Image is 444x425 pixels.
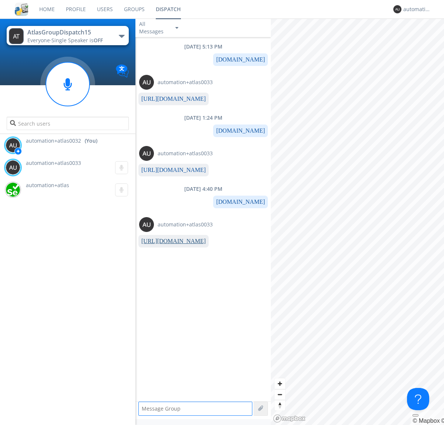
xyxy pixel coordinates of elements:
[139,20,169,35] div: All Messages
[85,137,97,145] div: (You)
[275,389,285,400] button: Zoom out
[27,28,111,37] div: AtlasGroupDispatch15
[6,182,20,197] img: d2d01cd9b4174d08988066c6d424eccd
[27,37,111,44] div: Everyone ·
[94,37,103,44] span: OFF
[26,182,69,189] span: automation+atlas
[139,217,154,232] img: 373638.png
[135,43,271,50] div: [DATE] 5:13 PM
[275,400,285,411] button: Reset bearing to north
[275,400,285,411] span: Reset bearing to north
[413,414,418,416] button: Toggle attribution
[216,56,265,63] a: [DOMAIN_NAME]
[407,388,429,410] iframe: Toggle Customer Support
[9,28,24,44] img: 373638.png
[139,75,154,90] img: 373638.png
[51,37,103,44] span: Single Speaker is
[158,79,213,86] span: automation+atlas0033
[403,6,431,13] div: automation+atlas0032
[158,221,213,228] span: automation+atlas0033
[158,150,213,157] span: automation+atlas0033
[15,3,28,16] img: cddb5a64eb264b2086981ab96f4c1ba7
[216,127,265,134] a: [DOMAIN_NAME]
[141,96,206,102] a: [URL][DOMAIN_NAME]
[7,117,128,130] input: Search users
[273,414,306,423] a: Mapbox logo
[6,138,20,153] img: 373638.png
[135,185,271,193] div: [DATE] 4:40 PM
[216,199,265,205] a: [DOMAIN_NAME]
[116,64,129,77] img: Translation enabled
[175,27,178,29] img: caret-down-sm.svg
[141,167,206,173] a: [URL][DOMAIN_NAME]
[6,160,20,175] img: 373638.png
[139,146,154,161] img: 373638.png
[393,5,401,13] img: 373638.png
[275,378,285,389] button: Zoom in
[135,114,271,122] div: [DATE] 1:24 PM
[26,159,81,166] span: automation+atlas0033
[141,238,206,244] a: [URL][DOMAIN_NAME]
[413,418,440,424] a: Mapbox
[26,137,81,145] span: automation+atlas0032
[7,26,128,45] button: AtlasGroupDispatch15Everyone·Single Speaker isOFF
